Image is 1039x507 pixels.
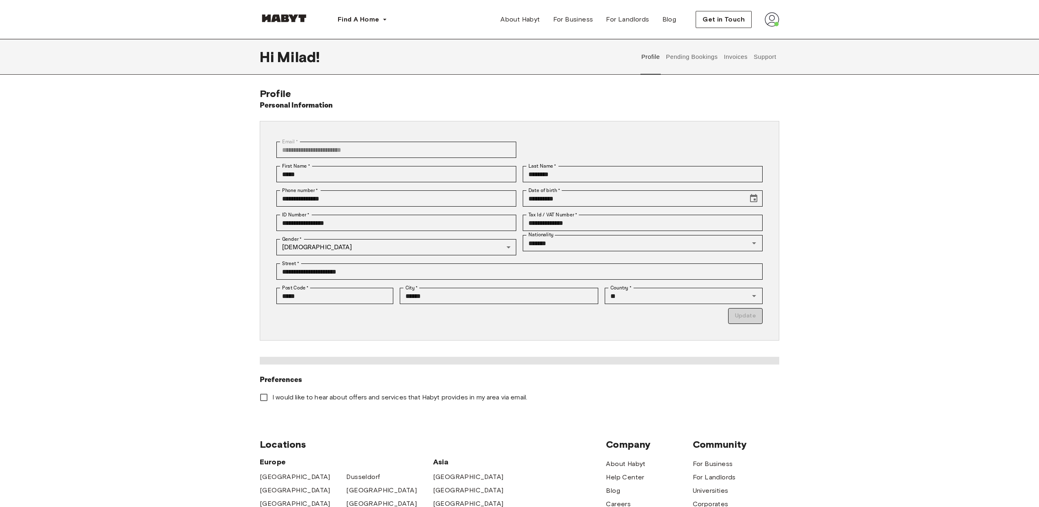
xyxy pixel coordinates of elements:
[433,472,504,482] a: [GEOGRAPHIC_DATA]
[433,485,504,495] a: [GEOGRAPHIC_DATA]
[346,485,417,495] a: [GEOGRAPHIC_DATA]
[553,15,593,24] span: For Business
[528,162,556,170] label: Last Name
[599,11,655,28] a: For Landlords
[547,11,600,28] a: For Business
[260,48,277,65] span: Hi
[693,438,779,451] span: Community
[606,459,645,469] a: About Habyt
[693,472,736,482] a: For Landlords
[765,12,779,27] img: avatar
[260,100,333,111] h6: Personal Information
[282,260,299,267] label: Street
[338,15,379,24] span: Find A Home
[260,438,606,451] span: Locations
[752,39,777,75] button: Support
[748,290,760,302] button: Open
[606,438,692,451] span: Company
[277,48,320,65] span: Milad !
[433,457,519,467] span: Asia
[528,211,577,218] label: Tax Id / VAT Number
[638,39,779,75] div: user profile tabs
[528,187,560,194] label: Date of birth
[346,472,380,482] a: Dusseldorf
[528,231,554,238] label: Nationality
[665,39,719,75] button: Pending Bookings
[260,14,308,22] img: Habyt
[723,39,748,75] button: Invoices
[703,15,745,24] span: Get in Touch
[494,11,546,28] a: About Habyt
[260,88,291,99] span: Profile
[606,486,620,496] a: Blog
[260,472,330,482] a: [GEOGRAPHIC_DATA]
[260,485,330,495] a: [GEOGRAPHIC_DATA]
[746,190,762,207] button: Choose date, selected date is May 15, 1992
[276,142,516,158] div: You can't change your email address at the moment. Please reach out to customer support in case y...
[272,393,527,402] span: I would like to hear about offers and services that Habyt provides in my area via email.
[640,39,661,75] button: Profile
[606,472,644,482] a: Help Center
[276,239,516,255] div: [DEMOGRAPHIC_DATA]
[282,187,318,194] label: Phone number
[693,459,733,469] a: For Business
[662,15,677,24] span: Blog
[282,284,309,291] label: Post Code
[610,284,632,291] label: Country
[260,374,779,386] h6: Preferences
[260,457,433,467] span: Europe
[693,486,729,496] a: Universities
[282,235,302,243] label: Gender
[656,11,683,28] a: Blog
[282,138,298,145] label: Email
[748,237,760,249] button: Open
[282,162,310,170] label: First Name
[696,11,752,28] button: Get in Touch
[282,211,309,218] label: ID Number
[606,15,649,24] span: For Landlords
[331,11,394,28] button: Find A Home
[405,284,418,291] label: City
[500,15,540,24] span: About Habyt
